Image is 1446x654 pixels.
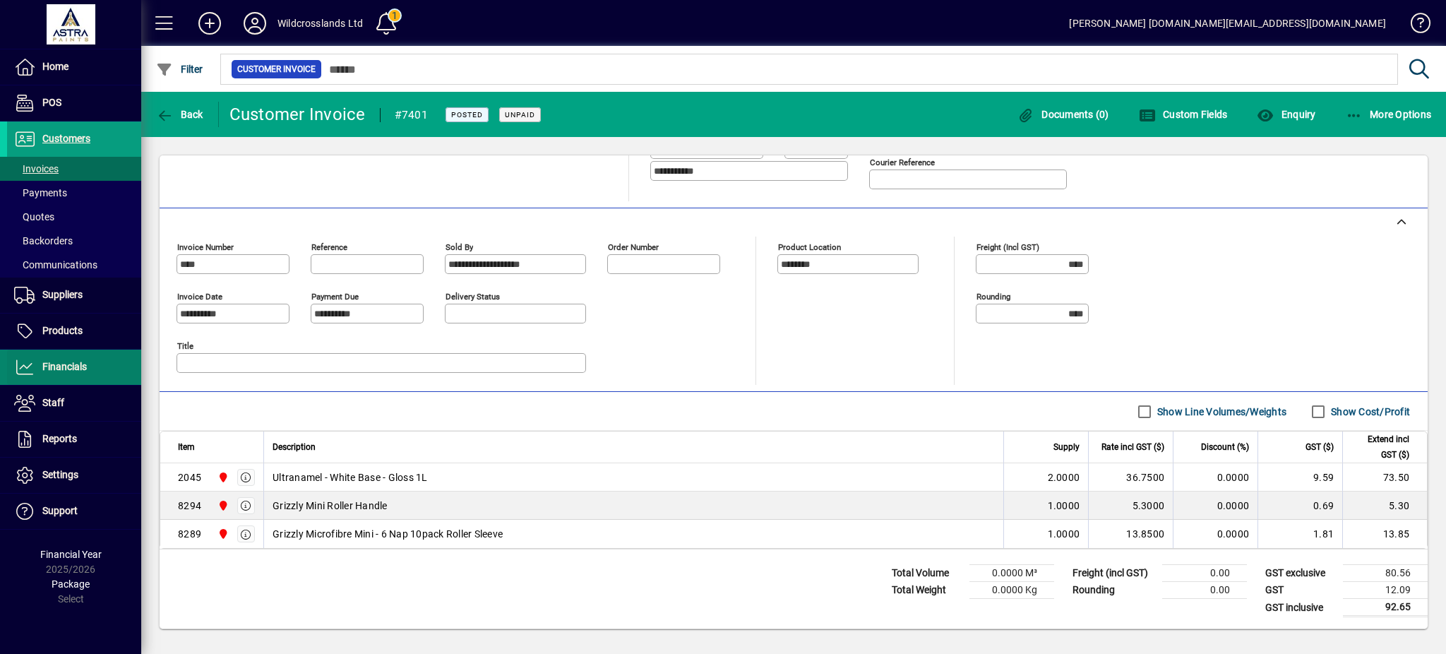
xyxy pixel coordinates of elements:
[156,109,203,120] span: Back
[870,157,935,167] mat-label: Courier Reference
[885,565,969,582] td: Total Volume
[42,289,83,300] span: Suppliers
[1328,405,1410,419] label: Show Cost/Profit
[178,499,201,513] div: 8294
[1048,470,1080,484] span: 2.0000
[229,103,366,126] div: Customer Invoice
[1048,499,1080,513] span: 1.0000
[1173,492,1257,520] td: 0.0000
[446,292,500,302] mat-label: Delivery status
[14,187,67,198] span: Payments
[7,314,141,349] a: Products
[969,582,1054,599] td: 0.0000 Kg
[153,102,207,127] button: Back
[153,57,207,82] button: Filter
[141,102,219,127] app-page-header-button: Back
[446,242,473,252] mat-label: Sold by
[1017,109,1109,120] span: Documents (0)
[7,494,141,529] a: Support
[1053,439,1080,455] span: Supply
[1257,492,1342,520] td: 0.69
[42,361,87,372] span: Financials
[214,526,230,542] span: Onehunga
[778,242,841,252] mat-label: Product location
[52,578,90,590] span: Package
[7,157,141,181] a: Invoices
[1258,599,1343,617] td: GST inclusive
[277,12,363,35] div: Wildcrosslands Ltd
[1069,12,1386,35] div: [PERSON_NAME] [DOMAIN_NAME][EMAIL_ADDRESS][DOMAIN_NAME]
[273,439,316,455] span: Description
[273,470,428,484] span: Ultranamel - White Base - Gloss 1L
[7,422,141,457] a: Reports
[42,61,68,72] span: Home
[42,397,64,408] span: Staff
[178,470,201,484] div: 2045
[1065,582,1162,599] td: Rounding
[395,104,428,126] div: #7401
[1048,527,1080,541] span: 1.0000
[42,469,78,480] span: Settings
[608,242,659,252] mat-label: Order number
[1343,582,1428,599] td: 12.09
[177,242,234,252] mat-label: Invoice number
[1346,109,1432,120] span: More Options
[7,49,141,85] a: Home
[1343,599,1428,617] td: 92.65
[1097,527,1164,541] div: 13.8500
[42,433,77,444] span: Reports
[7,181,141,205] a: Payments
[1253,102,1319,127] button: Enquiry
[237,62,316,76] span: Customer Invoice
[156,64,203,75] span: Filter
[1305,439,1334,455] span: GST ($)
[1351,432,1409,463] span: Extend incl GST ($)
[42,325,83,336] span: Products
[885,582,969,599] td: Total Weight
[1257,463,1342,492] td: 9.59
[7,205,141,229] a: Quotes
[178,439,195,455] span: Item
[1201,439,1249,455] span: Discount (%)
[273,499,388,513] span: Grizzly Mini Roller Handle
[177,292,222,302] mat-label: Invoice date
[969,565,1054,582] td: 0.0000 M³
[976,292,1010,302] mat-label: Rounding
[40,549,102,560] span: Financial Year
[273,527,503,541] span: Grizzly Microfibre Mini - 6 Nap 10pack Roller Sleeve
[14,259,97,270] span: Communications
[1342,492,1427,520] td: 5.30
[1257,109,1315,120] span: Enquiry
[1173,520,1257,548] td: 0.0000
[14,211,54,222] span: Quotes
[7,229,141,253] a: Backorders
[14,163,59,174] span: Invoices
[187,11,232,36] button: Add
[7,386,141,421] a: Staff
[451,110,483,119] span: Posted
[42,97,61,108] span: POS
[42,505,78,516] span: Support
[1258,582,1343,599] td: GST
[214,470,230,485] span: Onehunga
[7,458,141,493] a: Settings
[1258,565,1343,582] td: GST exclusive
[505,110,535,119] span: Unpaid
[1343,565,1428,582] td: 80.56
[1097,499,1164,513] div: 5.3000
[214,498,230,513] span: Onehunga
[1014,102,1113,127] button: Documents (0)
[311,242,347,252] mat-label: Reference
[178,527,201,541] div: 8289
[1101,439,1164,455] span: Rate incl GST ($)
[1342,520,1427,548] td: 13.85
[232,11,277,36] button: Profile
[1162,582,1247,599] td: 0.00
[1135,102,1231,127] button: Custom Fields
[1154,405,1286,419] label: Show Line Volumes/Weights
[1257,520,1342,548] td: 1.81
[1097,470,1164,484] div: 36.7500
[1342,102,1435,127] button: More Options
[1065,565,1162,582] td: Freight (incl GST)
[1342,463,1427,492] td: 73.50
